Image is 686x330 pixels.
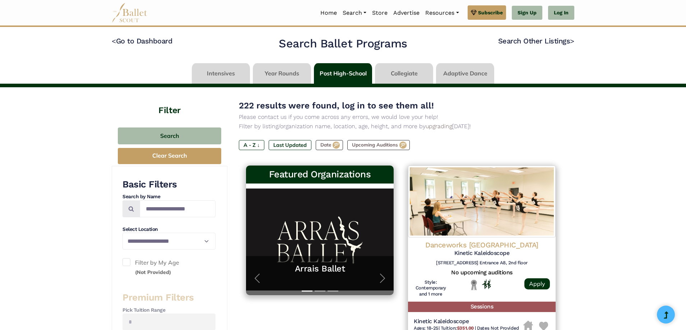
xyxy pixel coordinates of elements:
[253,263,386,274] a: Arrais Ballet
[269,140,311,150] label: Last Updated
[118,127,221,144] button: Search
[140,200,215,217] input: Search by names...
[112,87,227,117] h4: Filter
[408,166,556,237] img: Logo
[414,240,550,250] h4: Danceworks [GEOGRAPHIC_DATA]
[252,168,388,181] h3: Featured Organizations
[422,5,462,20] a: Resources
[239,140,264,150] label: A - Z ↓
[122,258,215,276] label: Filter by My Age
[340,5,369,20] a: Search
[524,278,550,289] a: Apply
[190,63,251,84] li: Intensives
[482,279,491,289] img: In Person
[426,123,452,130] a: upgrading
[122,178,215,191] h3: Basic Filters
[279,36,407,51] h2: Search Ballet Programs
[302,287,312,295] button: Slide 1
[471,9,477,17] img: gem.svg
[239,101,434,111] span: 222 results were found, log in to see them all!
[122,292,215,304] h3: Premium Filters
[390,5,422,20] a: Advertise
[347,140,410,150] label: Upcoming Auditions
[316,140,343,150] label: Date
[469,279,478,291] img: Local
[122,226,215,233] h4: Select Location
[414,260,550,266] h6: [STREET_ADDRESS] Entrance A8, 2nd floor
[414,269,550,276] h5: No upcoming auditions
[414,279,448,298] h6: Style: Contemporary and 1 more
[374,63,435,84] li: Collegiate
[468,5,506,20] a: Subscribe
[315,287,325,295] button: Slide 2
[512,6,542,20] a: Sign Up
[312,63,374,84] li: Post High-School
[251,63,312,84] li: Year Rounds
[548,6,574,20] a: Log In
[112,36,116,45] code: <
[570,36,574,45] code: >
[369,5,390,20] a: Store
[118,148,221,164] button: Clear Search
[408,302,556,312] h5: Sessions
[112,37,172,45] a: <Go to Dashboard
[328,287,338,295] button: Slide 3
[414,250,550,257] h5: Kinetic Kaleidoscope
[239,112,563,122] p: Please contact us if you come across any errors, we would love your help!
[414,318,519,325] h5: Kinetic Kaleidoscope
[317,5,340,20] a: Home
[478,9,503,17] span: Subscribe
[435,63,496,84] li: Adaptive Dance
[122,307,215,314] h4: Pick Tuition Range
[498,37,574,45] a: Search Other Listings>
[122,193,215,200] h4: Search by Name
[135,269,171,275] small: (Not Provided)
[239,122,563,131] p: Filter by listing/organization name, location, age, height, and more by [DATE]!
